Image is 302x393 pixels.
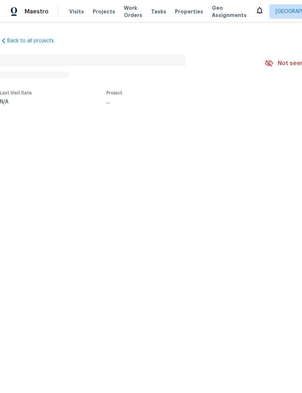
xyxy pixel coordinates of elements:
[69,8,84,15] span: Visits
[151,9,166,14] span: Tasks
[175,8,203,15] span: Properties
[25,8,49,15] span: Maestro
[93,8,115,15] span: Projects
[124,4,142,19] span: Work Orders
[212,4,247,19] span: Geo Assignments
[106,99,246,104] div: ...
[106,91,122,95] span: Project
